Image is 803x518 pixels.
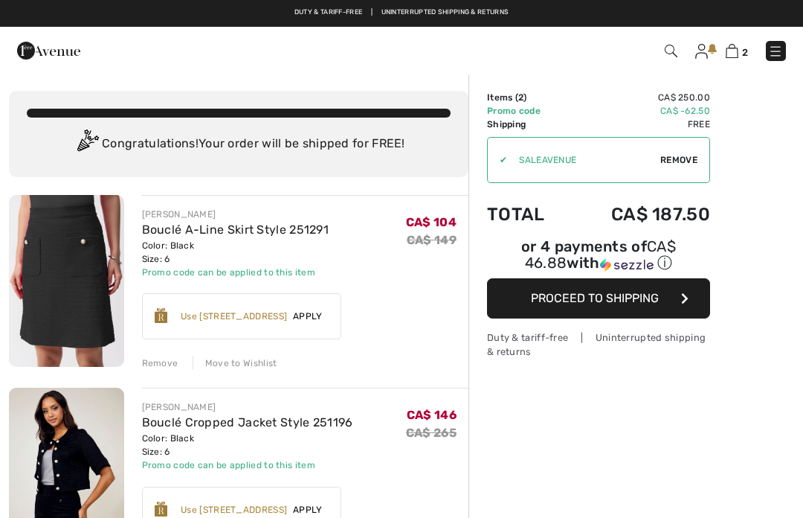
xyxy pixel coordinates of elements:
[525,237,676,272] span: CA$ 46.88
[181,503,287,517] div: Use [STREET_ADDRESS]
[742,47,748,58] span: 2
[406,426,457,440] s: CA$ 265
[142,400,353,414] div: [PERSON_NAME]
[155,502,168,517] img: Reward-Logo.svg
[142,415,353,429] a: Bouclé Cropped Jacket Style 251196
[407,233,457,247] s: CA$ 149
[569,189,710,240] td: CA$ 187.50
[142,208,329,221] div: [PERSON_NAME]
[487,330,710,359] div: Duty & tariff-free | Uninterrupted shipping & returns
[660,153,697,167] span: Remove
[531,291,659,305] span: Proceed to Shipping
[142,266,329,279] div: Promo code can be applied to this item
[142,458,353,472] div: Promo code can be applied to this item
[665,45,677,57] img: Search
[155,308,168,323] img: Reward-Logo.svg
[488,153,507,167] div: ✔
[600,258,654,272] img: Sezzle
[406,215,457,229] span: CA$ 104
[181,310,287,323] div: Use [STREET_ADDRESS]
[487,118,569,131] td: Shipping
[142,239,329,266] div: Color: Black Size: 6
[726,42,748,60] a: 2
[287,310,329,323] span: Apply
[695,44,708,59] img: My Info
[518,92,523,103] span: 2
[487,104,569,118] td: Promo code
[287,503,329,517] span: Apply
[507,138,660,182] input: Promo code
[726,44,738,58] img: Shopping Bag
[142,223,329,237] a: Bouclé A-Line Skirt Style 251291
[142,356,178,370] div: Remove
[17,42,80,57] a: 1ère Avenue
[407,408,457,422] span: CA$ 146
[27,129,451,159] div: Congratulations! Your order will be shipped for FREE!
[569,91,710,104] td: CA$ 250.00
[487,278,710,319] button: Proceed to Shipping
[768,44,783,59] img: Menu
[487,240,710,278] div: or 4 payments ofCA$ 46.88withSezzle Click to learn more about Sezzle
[569,104,710,118] td: CA$ -62.50
[487,240,710,273] div: or 4 payments of with
[487,91,569,104] td: Items ( )
[9,195,124,367] img: Bouclé A-Line Skirt Style 251291
[17,36,80,65] img: 1ère Avenue
[569,118,710,131] td: Free
[487,189,569,240] td: Total
[72,129,102,159] img: Congratulation2.svg
[193,356,277,370] div: Move to Wishlist
[142,432,353,458] div: Color: Black Size: 6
